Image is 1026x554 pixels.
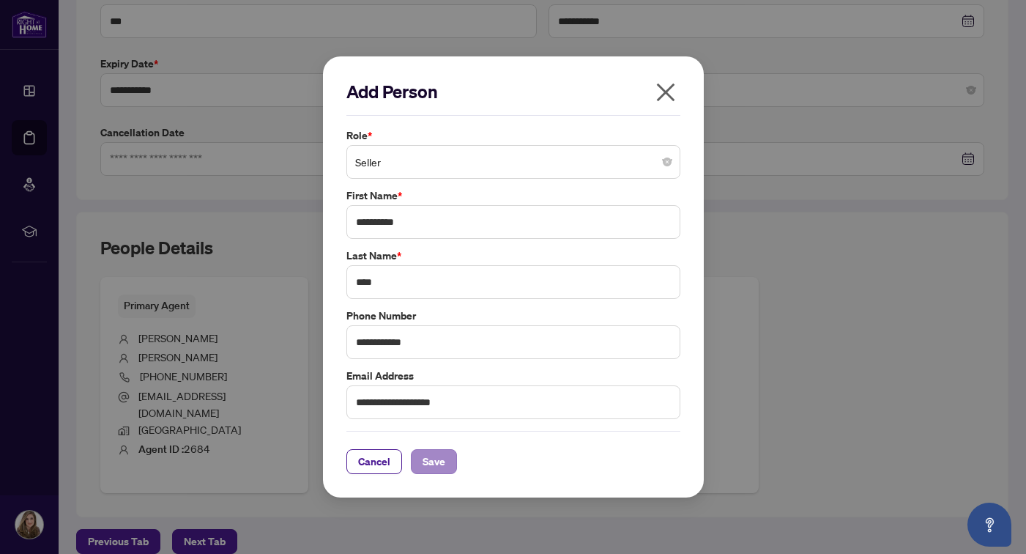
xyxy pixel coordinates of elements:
[346,128,680,144] label: Role
[346,368,680,384] label: Email Address
[346,80,680,103] h2: Add Person
[411,449,457,474] button: Save
[423,450,445,473] span: Save
[346,188,680,204] label: First Name
[355,148,672,176] span: Seller
[346,248,680,264] label: Last Name
[654,81,677,104] span: close
[358,450,390,473] span: Cancel
[967,503,1011,547] button: Open asap
[346,308,680,324] label: Phone Number
[663,158,672,166] span: close-circle
[346,449,402,474] button: Cancel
